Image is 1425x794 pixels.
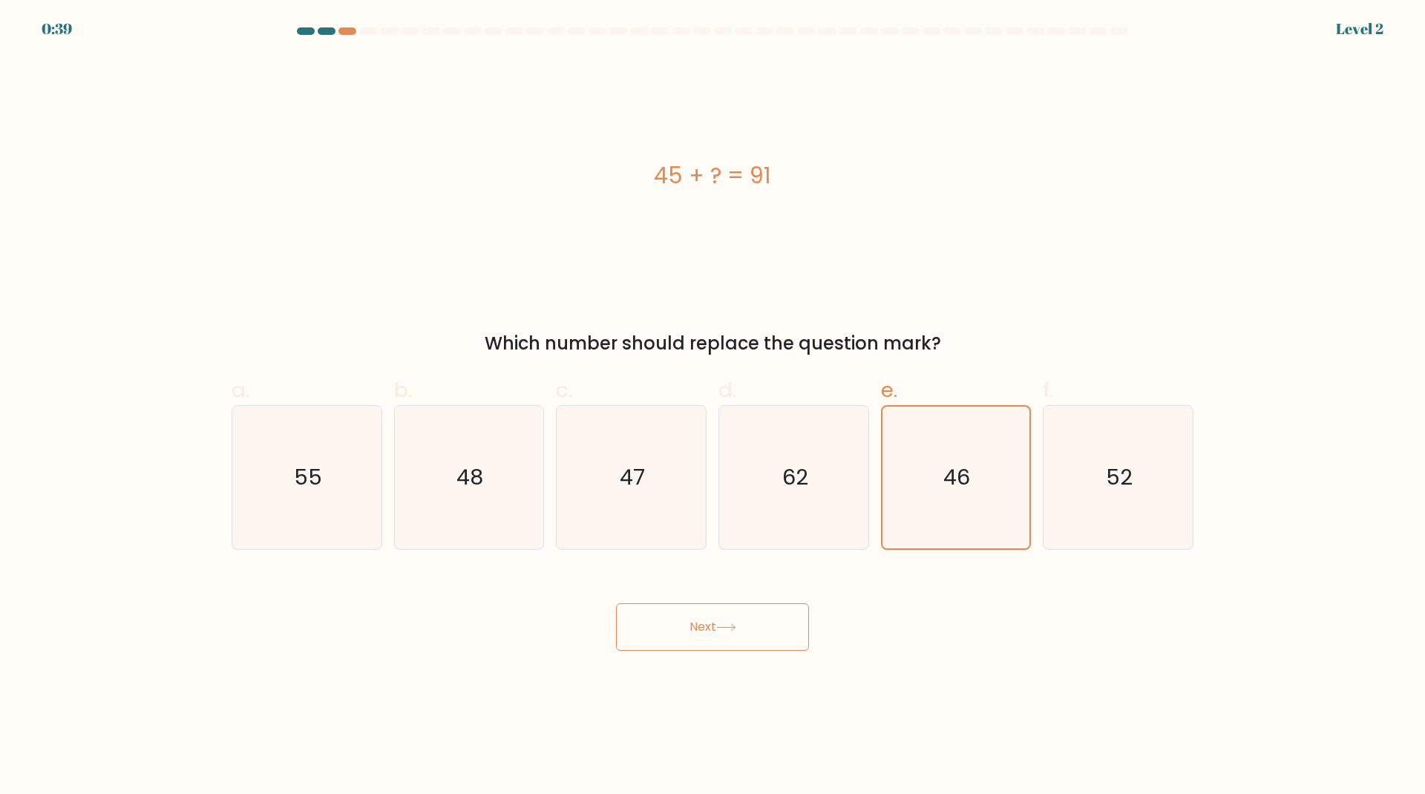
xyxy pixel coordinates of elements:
text: 46 [944,463,971,493]
button: Next [616,603,809,651]
div: Which number should replace the question mark? [240,330,1185,357]
text: 48 [457,463,484,493]
span: e. [881,375,897,404]
span: f. [1043,375,1053,404]
div: 45 + ? = 91 [232,159,1193,192]
text: 47 [620,463,646,493]
div: 0:39 [42,18,72,40]
div: Level 2 [1336,18,1383,40]
text: 55 [294,463,322,493]
span: d. [718,375,736,404]
span: c. [556,375,572,404]
text: 52 [1107,463,1133,493]
text: 62 [782,463,808,493]
span: b. [394,375,412,404]
span: a. [232,375,249,404]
